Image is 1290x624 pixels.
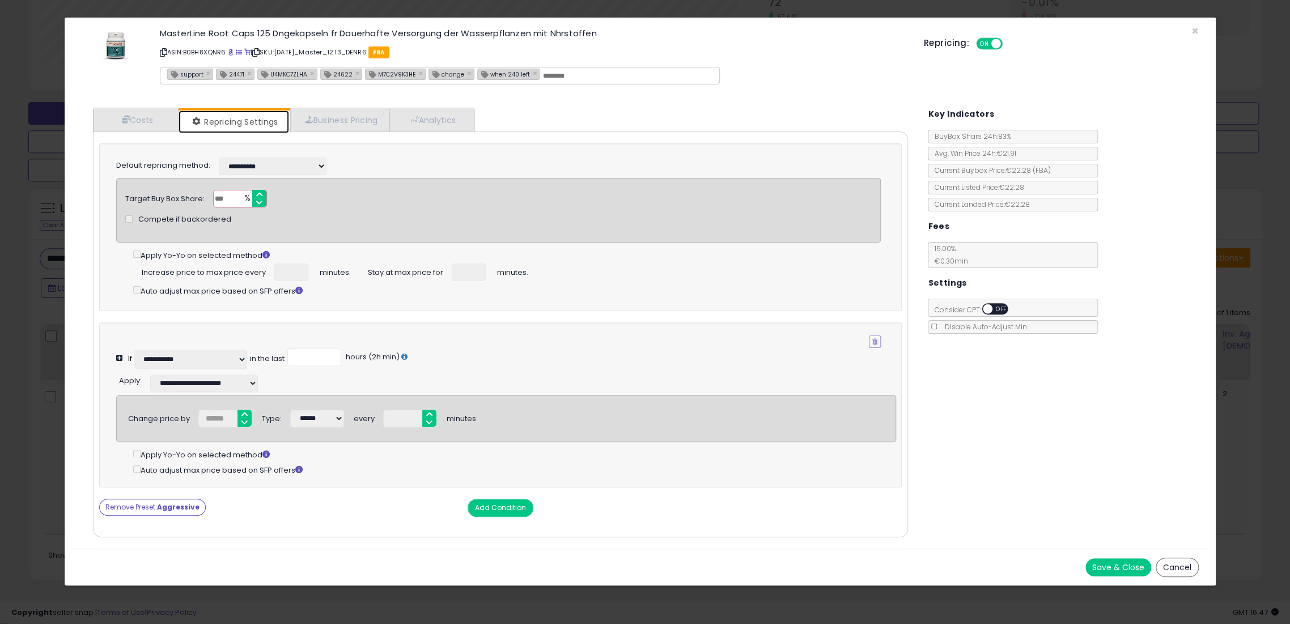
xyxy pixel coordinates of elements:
[368,264,443,278] span: Stay at max price for
[119,372,142,387] div: :
[533,68,540,78] a: ×
[142,264,266,278] span: Increase price to max price every
[247,68,254,78] a: ×
[354,410,375,425] div: every
[244,48,251,57] a: Your listing only
[206,68,213,78] a: ×
[928,305,1023,315] span: Consider CPT:
[389,108,473,131] a: Analytics
[366,69,415,79] span: M7C2V9K3HE
[447,410,476,425] div: minutes
[217,69,244,79] span: 24471
[928,165,1050,175] span: Current Buybox Price:
[250,354,285,364] div: in the last
[258,69,307,79] span: U4MKC7ZLHA
[119,375,140,386] span: Apply
[1191,23,1199,39] span: ×
[928,182,1024,192] span: Current Listed Price: €22.28
[237,190,256,207] span: %
[1032,165,1050,175] span: ( FBA )
[290,108,389,131] a: Business Pricing
[939,322,1026,332] span: Disable Auto-Adjust Min
[1085,558,1151,576] button: Save & Close
[116,160,210,171] label: Default repricing method:
[99,29,133,63] img: 41q7rChCjVL._SL60_.jpg
[133,448,896,461] div: Apply Yo-Yo on selected method
[355,68,362,78] a: ×
[872,338,877,345] i: Remove Condition
[160,43,907,61] p: ASIN: B0BH8XQNR6 | SKU: [DATE]_Master_12.13_DENR6
[138,214,231,225] span: Compete if backordered
[128,410,190,425] div: Change price by
[928,131,1011,141] span: BuyBox Share 24h: 83%
[478,69,530,79] span: when 240 left
[928,219,949,234] h5: Fees
[320,264,351,278] span: minutes.
[468,499,533,517] button: Add Condition
[497,264,528,278] span: minutes.
[179,111,290,133] a: Repricing Settings
[1156,558,1199,577] button: Cancel
[1000,39,1019,49] span: OFF
[157,502,200,512] strong: Aggressive
[344,351,400,362] span: hours (2h min)
[924,39,969,48] h5: Repricing:
[467,68,474,78] a: ×
[928,244,967,266] span: 15.00 %
[236,48,242,57] a: All offer listings
[928,199,1029,209] span: Current Landed Price: €22.28
[160,29,907,37] h3: MasterLine Root Caps 125 Dngekapseln fr Dauerhafte Versorgung der Wasserpflanzen mit Nhrstoffen
[94,108,179,131] a: Costs
[928,148,1016,158] span: Avg. Win Price 24h: €21.91
[99,499,206,516] button: Remove Preset:
[928,276,966,290] h5: Settings
[133,284,881,297] div: Auto adjust max price based on SFP offers
[168,69,203,79] span: support
[228,48,234,57] a: BuyBox page
[133,463,896,476] div: Auto adjust max price based on SFP offers
[928,256,967,266] span: €0.30 min
[992,304,1011,314] span: OFF
[977,39,991,49] span: ON
[133,248,881,261] div: Apply Yo-Yo on selected method
[262,410,282,425] div: Type:
[321,69,353,79] span: 24622
[368,46,389,58] span: FBA
[418,68,425,78] a: ×
[429,69,464,79] span: change
[310,68,317,78] a: ×
[928,107,994,121] h5: Key Indicators
[1005,165,1050,175] span: €22.28
[125,190,205,205] div: Target Buy Box Share:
